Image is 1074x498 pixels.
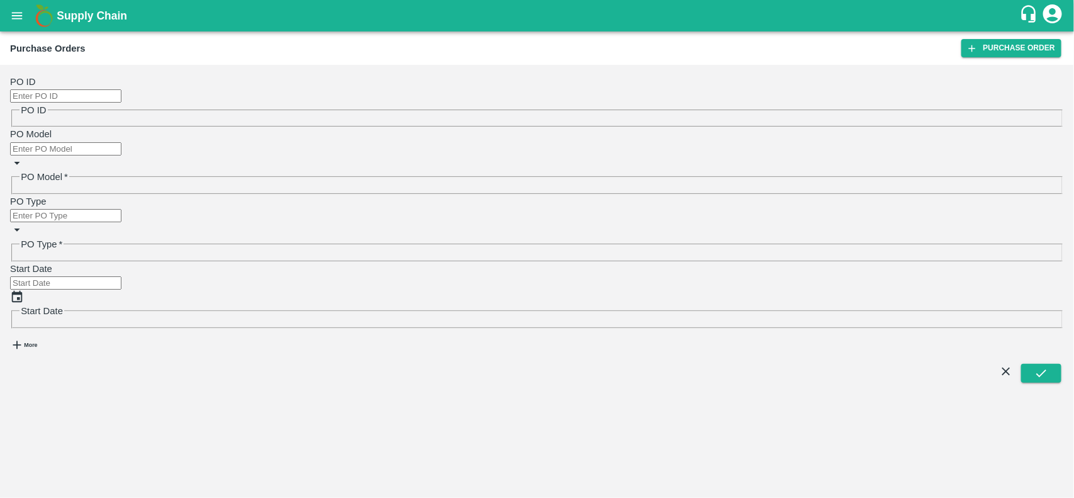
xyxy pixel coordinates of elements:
[21,105,46,115] span: PO ID
[10,276,121,290] input: Start Date
[10,156,24,170] button: Open
[57,9,127,22] b: Supply Chain
[21,239,62,249] span: PO Type *
[10,40,86,57] div: Purchase Orders
[1041,3,1064,29] div: account of current user
[10,77,35,87] label: PO ID
[21,172,68,182] span: PO Model *
[10,264,52,274] label: Start Date
[10,329,38,361] button: More
[3,1,31,30] button: open drawer
[10,209,121,222] input: Enter PO Type
[10,290,24,304] button: Choose date
[10,129,52,139] label: PO Model
[10,223,24,237] button: Open
[24,342,37,348] strong: More
[31,3,57,28] img: logo
[57,7,1019,25] a: Supply Chain
[1019,4,1041,27] div: customer-support
[10,196,46,207] label: PO Type
[961,39,1061,57] a: Purchase Order
[10,142,121,156] input: Enter PO Model
[10,89,121,103] input: Enter PO ID
[21,306,63,316] span: Start Date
